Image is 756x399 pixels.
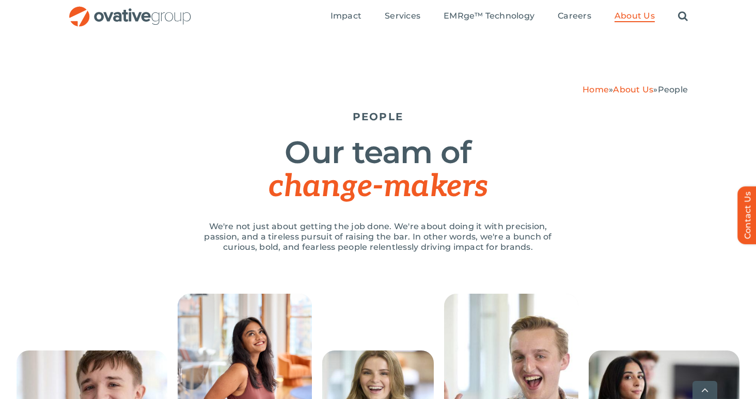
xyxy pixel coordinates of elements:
span: People [658,85,688,94]
a: Home [582,85,609,94]
span: Careers [558,11,591,21]
span: Impact [330,11,361,21]
a: OG_Full_horizontal_RGB [68,5,192,15]
h5: PEOPLE [68,110,688,123]
a: About Us [613,85,653,94]
a: Impact [330,11,361,22]
span: change-makers [269,168,487,205]
span: About Us [615,11,655,21]
span: Services [385,11,420,21]
span: EMRge™ Technology [444,11,534,21]
a: Search [678,11,688,22]
h1: Our team of [68,136,688,203]
a: About Us [615,11,655,22]
span: » » [582,85,688,94]
a: EMRge™ Technology [444,11,534,22]
p: We're not just about getting the job done. We're about doing it with precision, passion, and a ti... [192,221,564,252]
a: Services [385,11,420,22]
a: Careers [558,11,591,22]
